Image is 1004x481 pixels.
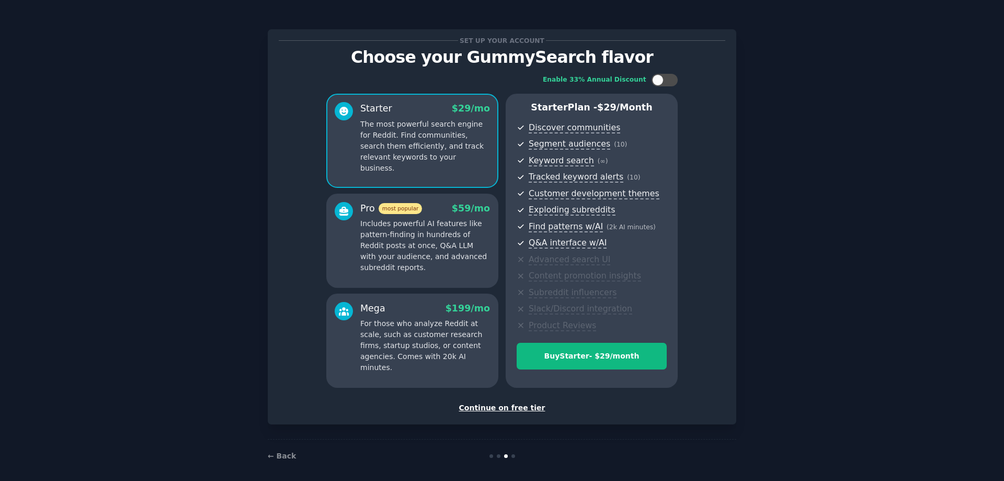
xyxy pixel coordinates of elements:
p: Choose your GummySearch flavor [279,48,725,66]
div: Buy Starter - $ 29 /month [517,351,666,362]
span: ( 10 ) [614,141,627,148]
span: $ 199 /mo [446,303,490,314]
span: Subreddit influencers [529,287,617,298]
span: Customer development themes [529,188,659,199]
span: Content promotion insights [529,271,641,282]
span: ( 2k AI minutes ) [607,223,656,231]
span: Product Reviews [529,320,596,331]
span: Discover communities [529,122,620,133]
div: Mega [360,302,385,315]
p: For those who analyze Reddit at scale, such as customer research firms, startup studios, or conte... [360,318,490,373]
span: Tracked keyword alerts [529,172,623,183]
span: Keyword search [529,155,594,166]
span: $ 29 /mo [452,103,490,114]
span: Advanced search UI [529,254,610,265]
span: Q&A interface w/AI [529,238,607,249]
span: $ 29 /month [597,102,653,113]
div: Starter [360,102,392,115]
div: Enable 33% Annual Discount [543,75,646,85]
button: BuyStarter- $29/month [517,343,667,370]
div: Continue on free tier [279,402,725,413]
span: Slack/Discord integration [529,304,632,315]
div: Pro [360,202,422,215]
span: Exploding subreddits [529,205,615,216]
span: $ 59 /mo [452,203,490,214]
p: The most powerful search engine for Reddit. Find communities, search them efficiently, and track ... [360,119,490,174]
a: ← Back [268,452,296,460]
span: ( 10 ) [627,174,640,181]
p: Starter Plan - [517,101,667,114]
p: Includes powerful AI features like pattern-finding in hundreds of Reddit posts at once, Q&A LLM w... [360,218,490,273]
span: Segment audiences [529,139,610,150]
span: most popular [379,203,423,214]
span: Find patterns w/AI [529,221,603,232]
span: ( ∞ ) [598,158,608,165]
span: Set up your account [458,35,546,46]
